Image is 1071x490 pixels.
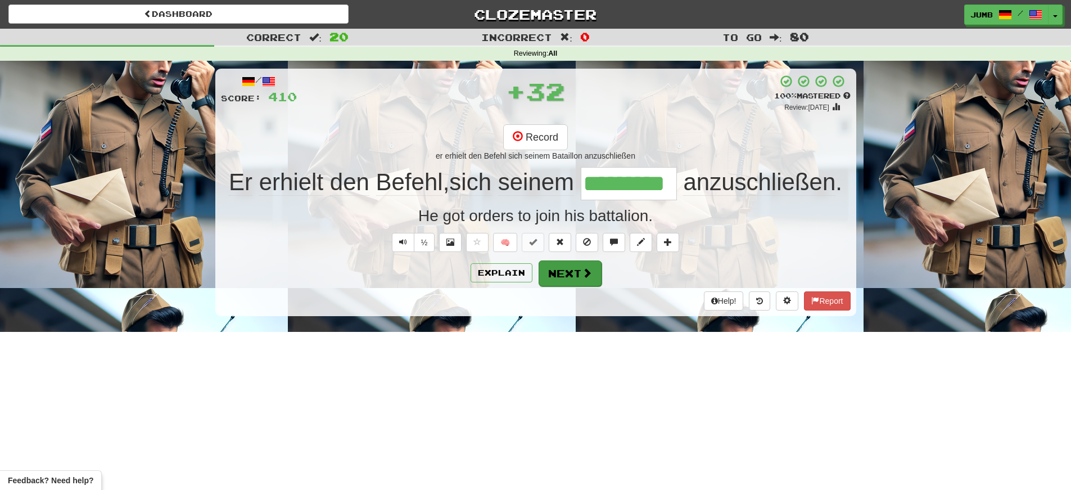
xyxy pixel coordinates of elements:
[221,150,851,161] div: er erhielt den Befehl sich seinem Bataillon anzuschließen
[603,233,625,252] button: Discuss sentence (alt+u)
[365,5,706,24] a: Clozemaster
[964,5,1049,25] a: Jumb /
[548,50,557,57] strong: All
[539,260,602,286] button: Next
[630,233,652,252] button: Edit sentence (alt+d)
[246,32,301,43] span: Correct
[560,33,572,42] span: :
[722,32,762,43] span: To go
[774,91,851,101] div: Mastered
[449,169,491,196] span: sich
[259,169,323,196] span: erhielt
[466,233,489,252] button: Favorite sentence (alt+f)
[576,233,598,252] button: Ignore sentence (alt+i)
[471,263,532,282] button: Explain
[439,233,462,252] button: Show image (alt+x)
[677,169,842,196] span: .
[683,169,835,196] span: anzuschließen
[522,233,544,252] button: Set this sentence to 100% Mastered (alt+m)
[503,124,568,150] button: Record
[376,169,443,196] span: Befehl
[221,205,851,227] div: He got orders to join his battalion.
[221,74,297,88] div: /
[506,74,526,108] span: +
[221,93,261,103] span: Score:
[390,233,435,252] div: Text-to-speech controls
[8,5,349,24] a: Dashboard
[774,91,797,100] span: 100 %
[8,475,93,486] span: Open feedback widget
[229,169,581,196] span: ,
[970,10,993,20] span: Jumb
[704,291,744,311] button: Help!
[229,169,252,196] span: Er
[414,233,435,252] button: ½
[749,291,770,311] button: Round history (alt+y)
[790,30,809,43] span: 80
[549,233,571,252] button: Reset to 0% Mastered (alt+r)
[493,233,517,252] button: 🧠
[784,104,829,111] small: Review: [DATE]
[268,89,297,104] span: 410
[526,77,565,105] span: 32
[481,32,552,43] span: Incorrect
[498,169,574,196] span: seinem
[1018,9,1023,17] span: /
[657,233,679,252] button: Add to collection (alt+a)
[804,291,850,311] button: Report
[330,169,369,196] span: den
[329,30,349,43] span: 20
[392,233,414,252] button: Play sentence audio (ctl+space)
[580,30,590,43] span: 0
[770,33,782,42] span: :
[309,33,322,42] span: :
